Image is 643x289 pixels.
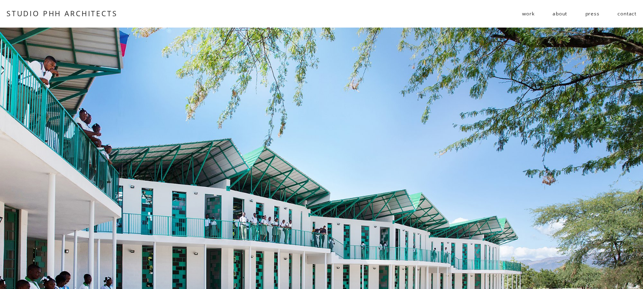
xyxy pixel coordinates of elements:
[522,8,534,20] span: work
[617,7,637,20] a: contact
[6,9,118,18] a: STUDIO PHH ARCHITECTS
[553,7,567,20] a: about
[522,7,534,20] a: folder dropdown
[585,7,600,20] a: press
